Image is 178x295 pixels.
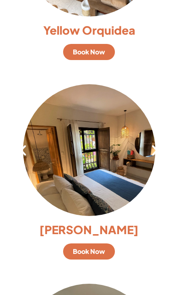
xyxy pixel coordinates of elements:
[12,25,166,36] h3: Yellow Orquidea
[73,248,105,255] span: Book Now
[63,243,115,260] a: Book Now
[16,143,30,157] div: Previous slide
[12,84,166,216] div: 4 / 7
[73,49,105,55] span: Book Now
[12,224,166,235] h3: [PERSON_NAME]
[148,143,162,157] div: Next slide
[63,44,115,60] a: Book Now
